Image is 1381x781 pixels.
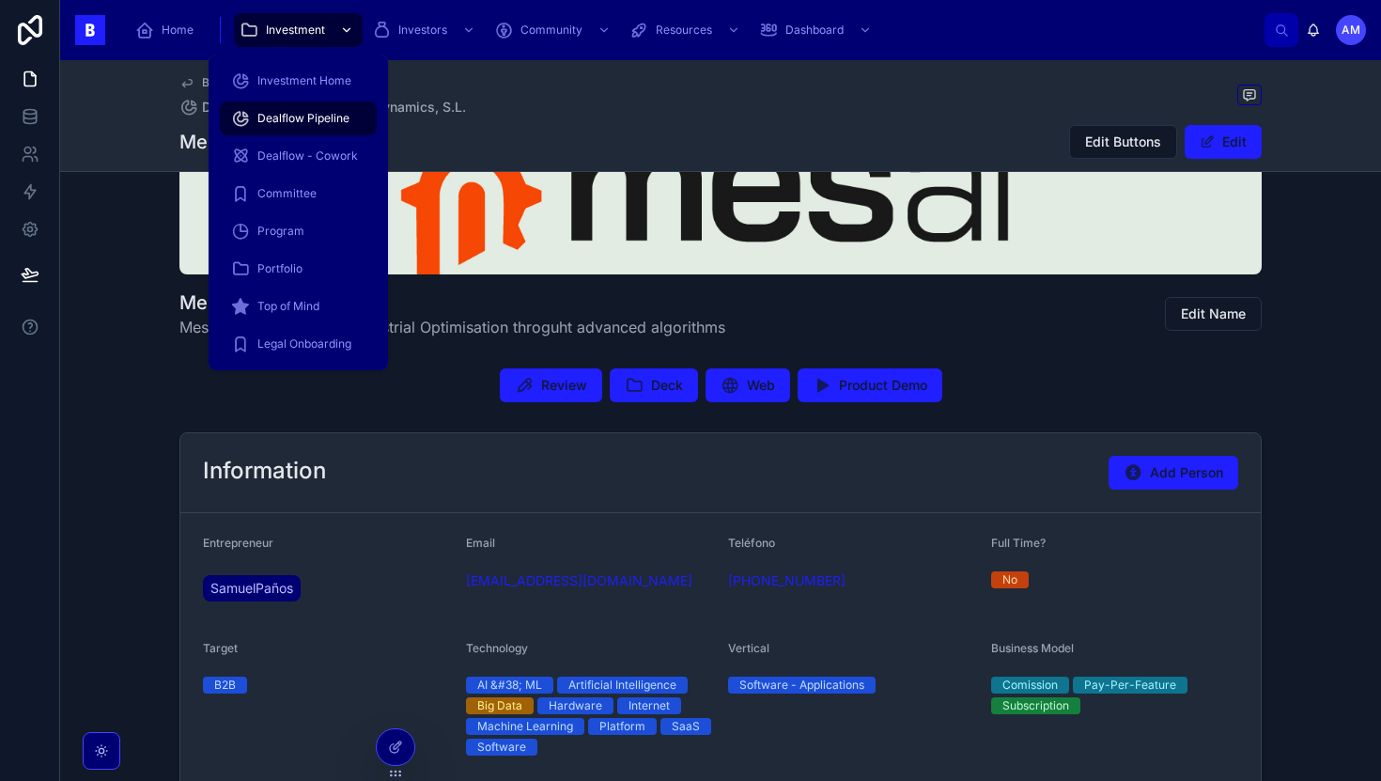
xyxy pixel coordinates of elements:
button: Web [706,368,790,402]
div: scrollable content [120,9,1265,51]
a: Program [220,214,377,248]
a: Legal Onboarding [220,327,377,361]
a: [PHONE_NUMBER] [728,571,846,590]
a: Dealflow - Cowork [220,139,377,173]
div: Subscription [1002,697,1069,714]
span: Product Demo [839,376,927,395]
a: Dealflow Pipeline [220,102,377,135]
a: SamuelPaños [203,575,301,601]
h1: Mesai Dynamics, S.L. [179,289,725,316]
span: Investment [266,23,325,38]
div: Comission [1002,677,1058,694]
div: Software - Applications [739,677,864,694]
div: Machine Learning [477,718,573,735]
span: Dealflow Pipeline [202,98,312,117]
a: Community [489,13,620,47]
div: B2B [214,677,236,694]
button: Edit Buttons [1069,125,1177,159]
button: Product Demo [798,368,942,402]
span: Entrepreneur [203,536,273,550]
a: Mesai Dynamics, S.L. [331,98,466,117]
h2: Information [203,456,326,486]
a: [EMAIL_ADDRESS][DOMAIN_NAME] [466,571,692,590]
a: Dashboard [753,13,881,47]
span: Vertical [728,641,769,655]
span: Investors [398,23,447,38]
div: Big Data [477,697,522,714]
span: Deck [651,376,683,395]
h1: Mesai Dynamics, S.L. [179,129,371,155]
a: Committee [220,177,377,211]
span: Add Person [1150,463,1223,482]
span: AM [1342,23,1360,38]
span: Business Model [991,641,1074,655]
a: Investment [234,13,363,47]
span: Technology [466,641,528,655]
a: Investors [366,13,485,47]
span: Home [162,23,194,38]
div: Platform [599,718,645,735]
span: Committee [257,186,317,201]
span: Investment Home [257,73,351,88]
a: Top of Mind [220,289,377,323]
span: Legal Onboarding [257,336,351,351]
a: Portfolio [220,252,377,286]
a: Back to Dealflow Pipeline [179,75,338,90]
a: Resources [624,13,750,47]
span: Top of Mind [257,299,319,314]
span: Mesai Dynamics, S.L. - Induistrial Optimisation throguht advanced algorithms [179,316,725,338]
span: Dealflow - Cowork [257,148,358,164]
span: Edit Name [1181,305,1246,323]
div: Pay-Per-Feature [1084,677,1176,694]
span: Email [466,536,495,550]
span: Back to Dealflow Pipeline [202,75,338,90]
span: Dealflow Pipeline [257,111,349,126]
button: Edit Name [1165,297,1262,331]
span: Edit Buttons [1085,133,1161,151]
div: Software [477,739,526,756]
span: Full Time? [991,536,1046,550]
a: Dealflow Pipeline [179,98,312,117]
div: Artificial Intelligence [568,677,676,694]
div: SaaS [672,718,700,735]
span: Community [520,23,582,38]
span: Teléfono [728,536,775,550]
span: Dashboard [785,23,844,38]
div: Internet [628,697,670,714]
a: Investment Home [220,64,377,98]
span: Target [203,641,238,655]
div: No [1002,571,1017,588]
button: Review [500,368,602,402]
span: Review [541,376,587,395]
button: Add Person [1109,456,1238,490]
span: SamuelPaños [210,579,293,598]
button: Deck [610,368,698,402]
a: Home [130,13,207,47]
span: Web [747,376,775,395]
button: Edit [1185,125,1262,159]
span: Portfolio [257,261,303,276]
div: AI &#38; ML [477,677,542,694]
div: Hardware [549,697,602,714]
img: App logo [75,15,105,45]
span: Program [257,224,304,239]
span: Resources [656,23,712,38]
